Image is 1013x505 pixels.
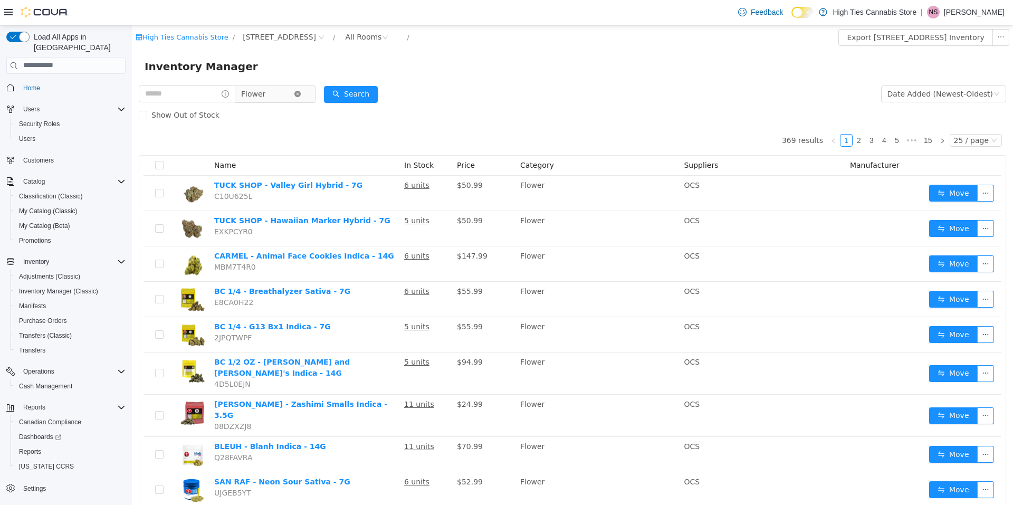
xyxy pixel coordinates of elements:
[15,315,71,327] a: Purchase Orders
[15,431,126,443] span: Dashboards
[325,191,351,199] span: $50.99
[272,226,298,235] u: 6 units
[845,195,862,212] button: icon: ellipsis
[163,65,169,72] i: icon: close-circle
[23,258,49,266] span: Inventory
[15,205,126,217] span: My Catalog (Classic)
[19,418,81,426] span: Canadian Compliance
[15,380,77,393] a: Cash Management
[15,220,126,232] span: My Catalog (Beta)
[552,375,568,383] span: OCS
[15,445,45,458] a: Reports
[650,109,691,121] li: 369 results
[19,120,60,128] span: Security Roles
[15,234,126,247] span: Promotions
[11,343,130,358] button: Transfers
[384,292,548,327] td: Flower
[19,433,61,441] span: Dashboards
[272,417,302,425] u: 11 units
[11,218,130,233] button: My Catalog (Beta)
[15,344,126,357] span: Transfers
[734,109,746,121] a: 3
[23,403,45,412] span: Reports
[11,444,130,459] button: Reports
[15,300,50,312] a: Manifests
[11,430,130,444] a: Dashboards
[15,132,40,145] a: Users
[90,65,97,72] i: icon: info-circle
[384,412,548,447] td: Flower
[82,308,120,317] span: 2JPQTWPF
[552,417,568,425] span: OCS
[11,415,130,430] button: Canadian Compliance
[797,301,846,318] button: icon: swapMove
[19,175,49,188] button: Catalog
[272,297,298,306] u: 5 units
[47,261,74,287] img: BC 1/4 - Breathalyzer Sativa - 7G hero shot
[109,61,133,77] span: Flower
[797,159,846,176] button: icon: swapMove
[19,302,46,310] span: Manifests
[15,329,76,342] a: Transfers (Classic)
[552,226,568,235] span: OCS
[192,61,246,78] button: icon: searchSearch
[19,401,50,414] button: Reports
[82,191,259,199] a: TUCK SHOP - Hawaiian Marker Hybrid - 7G
[19,331,72,340] span: Transfers (Classic)
[15,329,126,342] span: Transfers (Classic)
[47,155,74,181] img: TUCK SHOP - Valley Girl Hybrid - 7G hero shot
[11,284,130,299] button: Inventory Manager (Classic)
[15,270,84,283] a: Adjustments (Classic)
[861,4,877,21] button: icon: ellipsis
[15,460,126,473] span: Washington CCRS
[2,254,130,269] button: Inventory
[15,118,64,130] a: Security Roles
[771,109,788,121] li: Next 5 Pages
[721,109,733,121] li: 2
[797,195,846,212] button: icon: swapMove
[747,109,758,121] a: 4
[19,81,126,94] span: Home
[384,221,548,256] td: Flower
[19,154,58,167] a: Customers
[15,270,126,283] span: Adjustments (Classic)
[944,6,1005,18] p: [PERSON_NAME]
[2,174,130,189] button: Catalog
[325,375,351,383] span: $24.99
[15,300,126,312] span: Manifests
[19,222,70,230] span: My Catalog (Beta)
[325,417,351,425] span: $70.99
[272,156,298,164] u: 6 units
[15,205,82,217] a: My Catalog (Classic)
[552,452,568,461] span: OCS
[15,132,126,145] span: Users
[19,365,59,378] button: Operations
[111,6,184,17] span: 825 Notre Dame St.
[15,190,126,203] span: Classification (Classic)
[11,204,130,218] button: My Catalog (Classic)
[845,456,862,473] button: icon: ellipsis
[47,296,74,322] img: BC 1/4 - G13 Bx1 Indica - 7G hero shot
[82,375,255,394] a: [PERSON_NAME] - Zashimi Smalls Indica - 3.5G
[19,481,126,494] span: Settings
[384,150,548,186] td: Flower
[11,131,130,146] button: Users
[82,156,231,164] a: TUCK SHOP - Valley Girl Hybrid - 7G
[82,167,120,175] span: C10U625L
[695,109,708,121] li: Previous Page
[845,159,862,176] button: icon: ellipsis
[82,136,104,144] span: Name
[272,375,302,383] u: 11 units
[797,456,846,473] button: icon: swapMove
[47,190,74,216] img: TUCK SHOP - Hawaiian Marker Hybrid - 7G hero shot
[47,416,74,442] img: BLEUH - Blanh Indica - 14G hero shot
[47,451,74,478] img: SAN RAF - Neon Sour Sativa - 7G hero shot
[759,109,771,121] a: 5
[845,230,862,247] button: icon: ellipsis
[19,382,72,390] span: Cash Management
[23,367,54,376] span: Operations
[82,226,262,235] a: CARMEL - Animal Face Cookies Indica - 14G
[552,297,568,306] span: OCS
